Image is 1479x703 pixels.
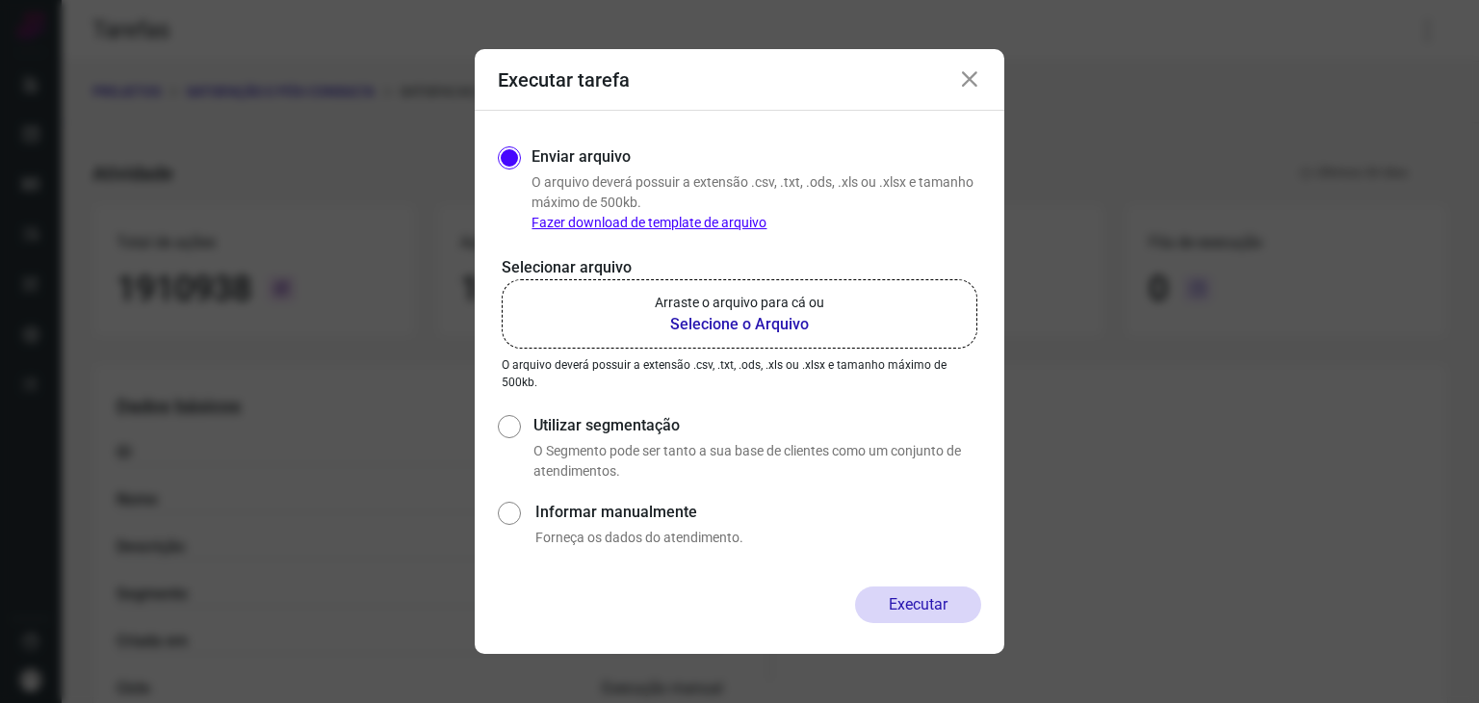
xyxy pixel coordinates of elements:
p: Arraste o arquivo para cá ou [655,293,824,313]
p: O arquivo deverá possuir a extensão .csv, .txt, .ods, .xls ou .xlsx e tamanho máximo de 500kb. [532,172,981,233]
a: Fazer download de template de arquivo [532,215,766,230]
label: Enviar arquivo [532,145,631,169]
label: Utilizar segmentação [533,414,981,437]
p: O arquivo deverá possuir a extensão .csv, .txt, .ods, .xls ou .xlsx e tamanho máximo de 500kb. [502,356,977,391]
label: Informar manualmente [535,501,981,524]
b: Selecione o Arquivo [655,313,824,336]
button: Executar [855,586,981,623]
p: Selecionar arquivo [502,256,977,279]
p: O Segmento pode ser tanto a sua base de clientes como um conjunto de atendimentos. [533,441,981,482]
h3: Executar tarefa [498,68,630,91]
p: Forneça os dados do atendimento. [535,528,981,548]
